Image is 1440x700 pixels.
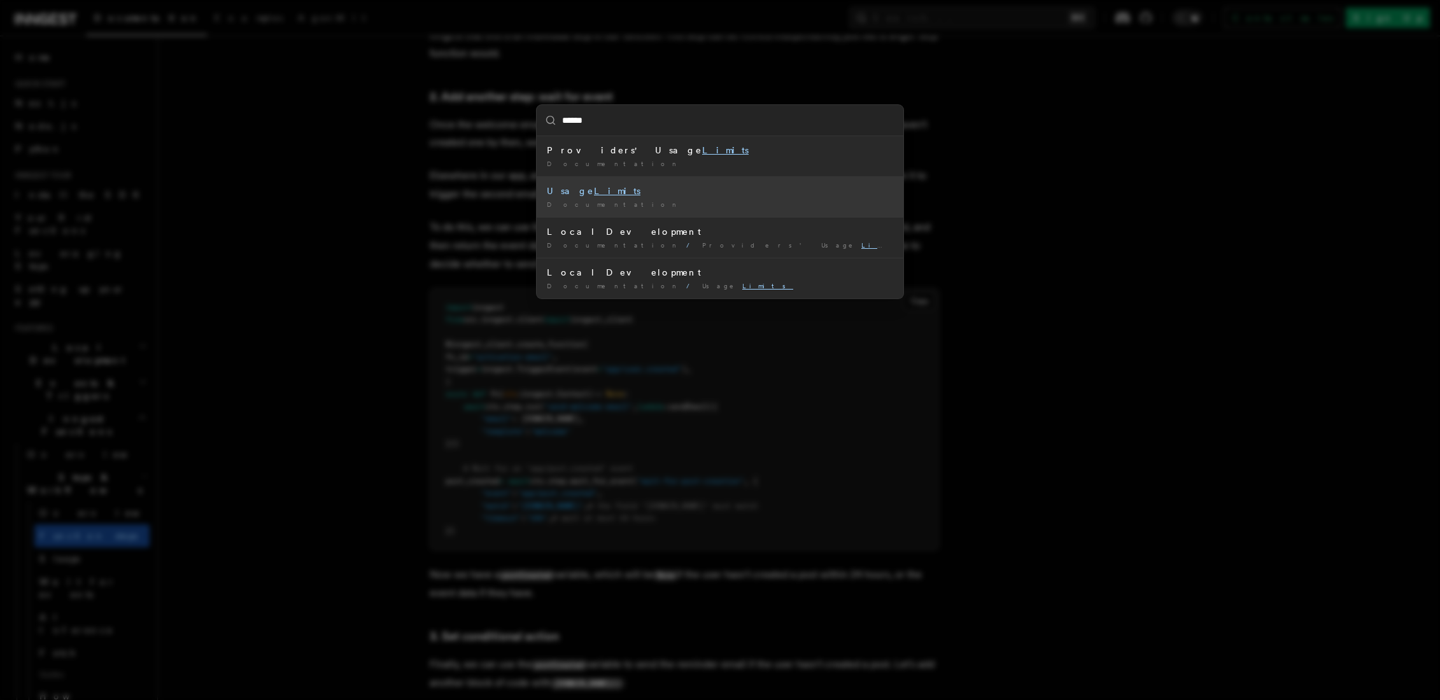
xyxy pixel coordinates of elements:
span: Documentation [547,282,681,290]
span: / [686,241,697,249]
mark: Limits [861,241,912,249]
div: Local Development [547,225,893,238]
span: Documentation [547,241,681,249]
div: Providers' Usage [547,144,893,157]
span: Documentation [547,160,681,167]
div: Usage [547,185,893,197]
span: Providers' Usage [702,241,912,249]
mark: Limits [594,186,640,196]
mark: Limits [742,282,793,290]
mark: Limits [702,145,749,155]
span: Documentation [547,200,681,208]
span: / [686,282,697,290]
span: Usage [702,282,793,290]
div: Local Development [547,266,893,279]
